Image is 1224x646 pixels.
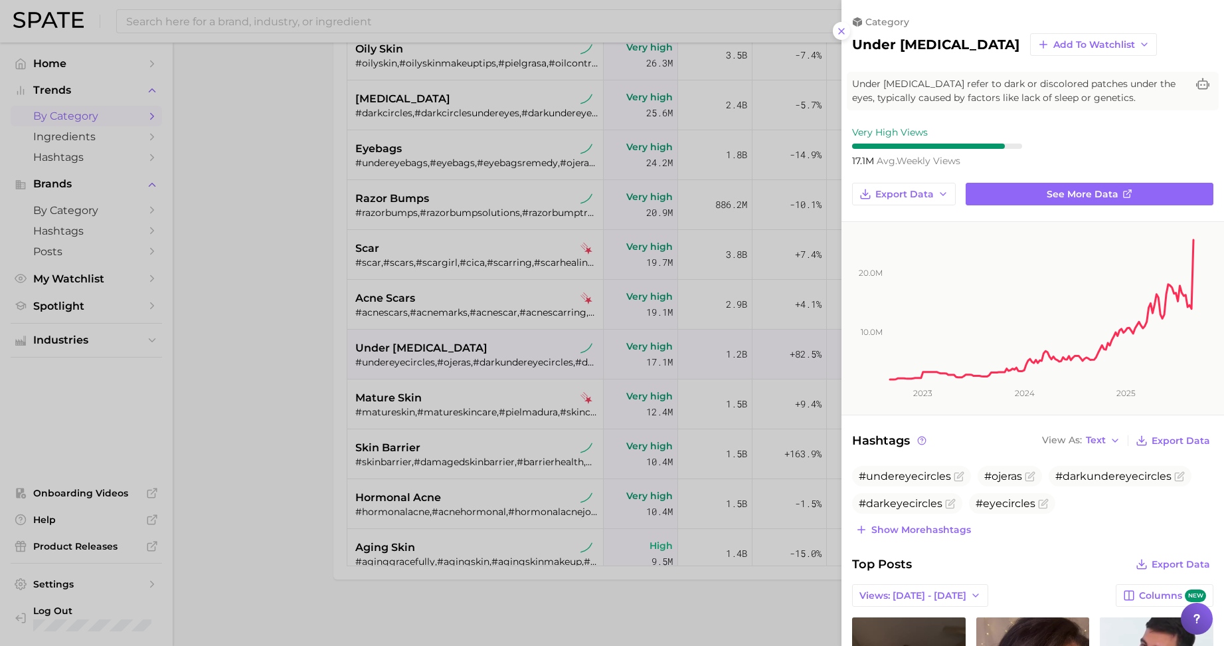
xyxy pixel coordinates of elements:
span: See more data [1047,189,1118,200]
span: #eyecircles [976,497,1035,510]
button: Export Data [1132,431,1213,450]
span: Show more hashtags [871,524,971,536]
tspan: 2023 [913,388,932,398]
div: 9 / 10 [852,144,1022,149]
tspan: 20.0m [859,268,883,278]
div: Very High Views [852,126,1022,138]
button: Columnsnew [1116,584,1213,607]
span: #undereyecircles [859,470,951,483]
span: Top Posts [852,555,912,574]
span: Add to Watchlist [1053,39,1135,51]
button: Add to Watchlist [1030,33,1157,56]
h2: under [MEDICAL_DATA] [852,37,1019,53]
tspan: 2025 [1116,388,1136,398]
a: See more data [966,183,1213,205]
tspan: 10.0m [861,327,883,337]
span: Hashtags [852,431,928,450]
span: Under [MEDICAL_DATA] refer to dark or discolored patches under the eyes, typically caused by fact... [852,77,1187,105]
span: Export Data [1152,559,1210,570]
tspan: 2024 [1015,388,1035,398]
span: Export Data [875,189,934,200]
button: Flag as miscategorized or irrelevant [1025,471,1035,482]
span: Columns [1139,590,1206,602]
button: View AsText [1039,432,1124,449]
button: Flag as miscategorized or irrelevant [1038,498,1049,509]
span: weekly views [877,155,960,167]
span: category [865,16,909,28]
button: Show morehashtags [852,520,974,539]
abbr: average [877,155,897,167]
span: #darkundereyecircles [1055,470,1172,483]
span: Export Data [1152,435,1210,447]
span: 17.1m [852,155,877,167]
button: Flag as miscategorized or irrelevant [954,471,964,482]
button: Flag as miscategorized or irrelevant [945,498,956,509]
button: Export Data [1132,555,1213,574]
span: new [1185,590,1206,602]
span: Views: [DATE] - [DATE] [859,590,966,601]
button: Views: [DATE] - [DATE] [852,584,988,607]
button: Export Data [852,183,956,205]
span: Text [1086,437,1106,444]
span: View As [1042,437,1082,444]
span: #ojeras [984,470,1022,483]
span: #darkeyecircles [859,497,942,510]
button: Flag as miscategorized or irrelevant [1174,471,1185,482]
